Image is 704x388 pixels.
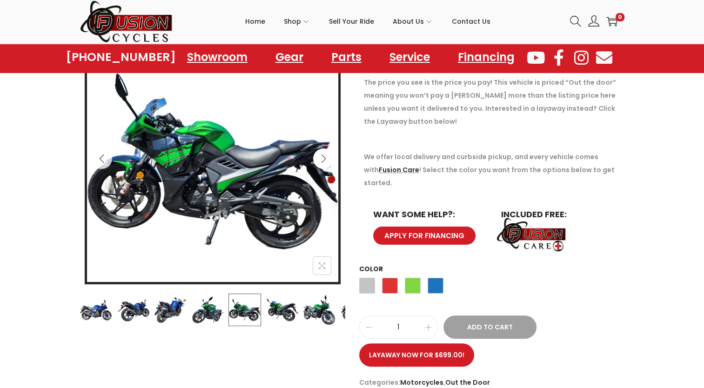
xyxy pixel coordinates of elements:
[445,378,490,387] a: Out the Door
[373,210,483,219] h6: WANT SOME HELP?:
[400,378,443,387] a: Motorcycles
[117,294,150,326] img: Product image
[443,315,536,339] button: Add to Cart
[449,47,524,68] a: Financing
[245,10,265,33] span: Home
[192,294,224,326] img: Product image
[228,294,261,326] img: Product image
[359,264,383,274] label: Color
[373,227,476,245] a: APPLY FOR FINANCING
[245,0,265,42] a: Home
[364,76,620,128] p: The price you see is the price you pay! This vehicle is priced “Out the door” meaning you won’t p...
[359,343,474,367] a: Layaway now for $699.00!
[173,0,563,42] nav: Primary navigation
[452,0,490,42] a: Contact Us
[178,47,257,68] a: Showroom
[606,16,617,27] a: 0
[66,51,176,64] a: [PHONE_NUMBER]
[284,10,301,33] span: Shop
[452,10,490,33] span: Contact Us
[360,321,438,334] input: Product quantity
[393,0,433,42] a: About Us
[341,294,373,326] img: Product image
[80,294,112,326] img: Product image
[87,35,338,287] img: Product image
[393,10,424,33] span: About Us
[154,294,187,326] img: Product image
[322,47,371,68] a: Parts
[178,47,524,68] nav: Menu
[384,232,464,239] span: APPLY FOR FINANCING
[379,165,419,174] a: Fusion Care
[380,47,439,68] a: Service
[92,148,112,169] button: Previous
[303,294,335,326] img: Product image
[284,0,310,42] a: Shop
[313,148,334,169] button: Next
[329,0,374,42] a: Sell Your Ride
[364,150,620,189] p: We offer local delivery and curbside pickup, and every vehicle comes with ! Select the color you ...
[266,47,313,68] a: Gear
[329,10,374,33] span: Sell Your Ride
[501,210,610,219] h6: INCLUDED FREE:
[266,294,299,326] img: Product image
